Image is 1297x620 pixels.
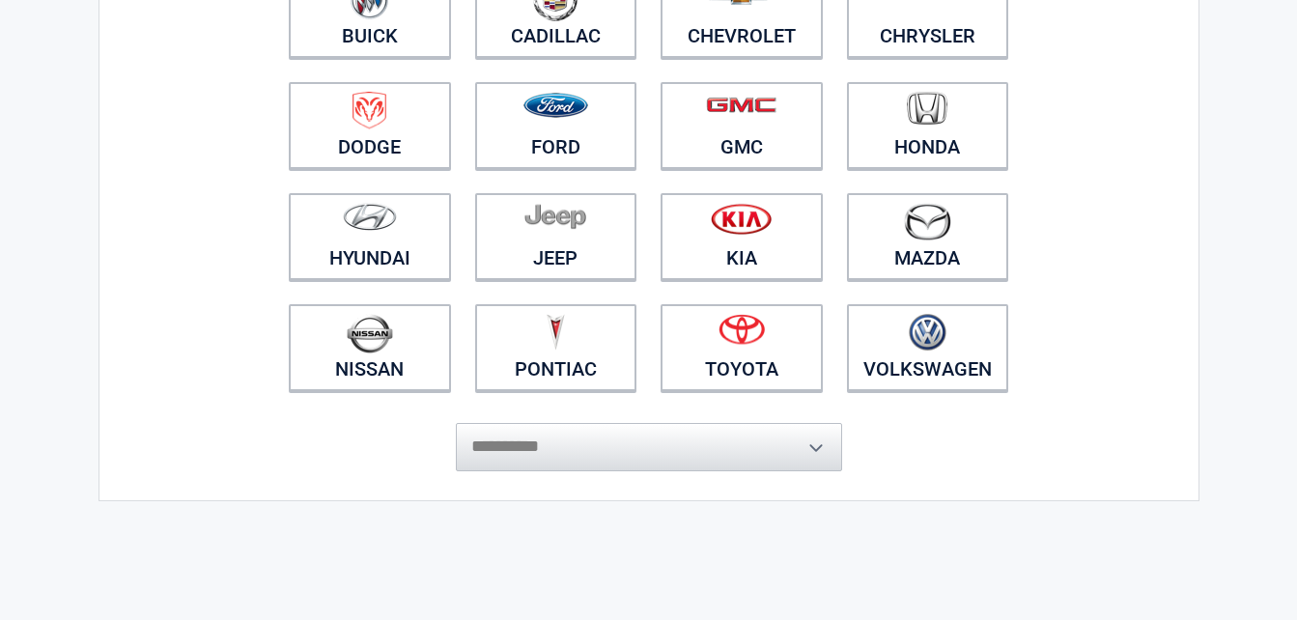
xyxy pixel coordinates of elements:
a: Mazda [847,193,1009,280]
img: volkswagen [909,314,946,352]
a: Nissan [289,304,451,391]
img: ford [523,93,588,118]
img: pontiac [546,314,565,351]
img: gmc [706,97,776,113]
a: Kia [661,193,823,280]
a: Honda [847,82,1009,169]
a: Volkswagen [847,304,1009,391]
a: Ford [475,82,637,169]
img: toyota [719,314,765,345]
a: Pontiac [475,304,637,391]
img: nissan [347,314,393,353]
a: Toyota [661,304,823,391]
a: Jeep [475,193,637,280]
a: GMC [661,82,823,169]
img: mazda [903,203,951,240]
a: Hyundai [289,193,451,280]
a: Dodge [289,82,451,169]
img: dodge [352,92,386,129]
img: hyundai [343,203,397,231]
img: honda [907,92,947,126]
img: kia [711,203,772,235]
img: jeep [524,203,586,230]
